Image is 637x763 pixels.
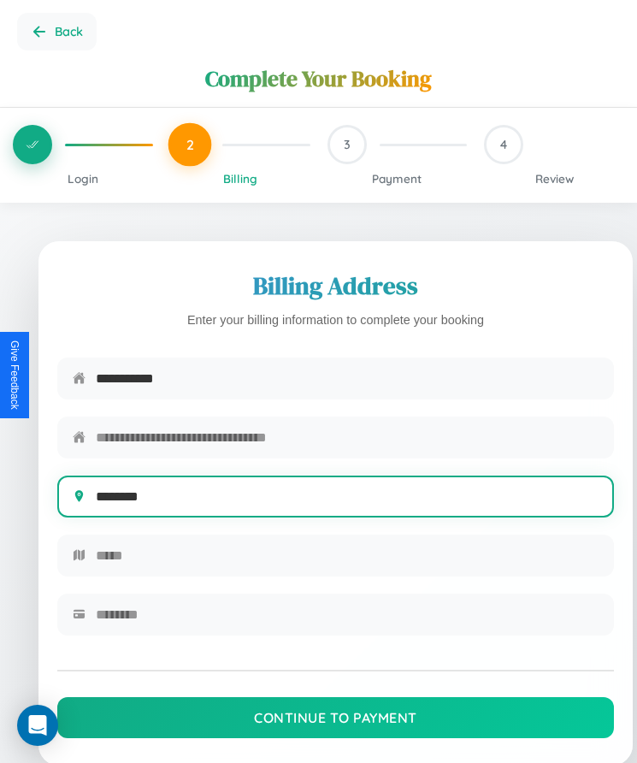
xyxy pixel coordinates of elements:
div: Open Intercom Messenger [17,705,58,746]
span: 4 [500,137,507,152]
span: Billing [223,171,257,186]
span: 3 [344,137,351,152]
div: Give Feedback [9,340,21,410]
span: Login [68,171,98,186]
button: Go back [17,13,97,50]
span: Payment [372,171,422,186]
h1: Complete Your Booking [205,63,432,94]
span: 2 [186,136,193,153]
button: Continue to Payment [57,697,614,738]
span: Review [535,171,574,186]
p: Enter your billing information to complete your booking [57,310,614,332]
h2: Billing Address [57,269,614,303]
